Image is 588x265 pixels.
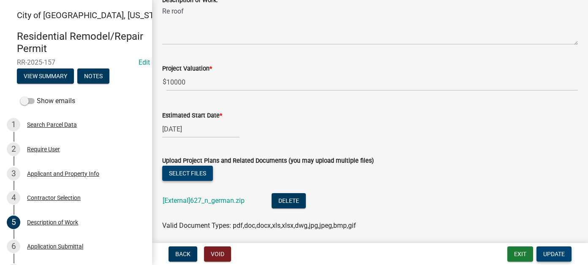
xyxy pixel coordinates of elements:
[17,10,171,20] span: City of [GEOGRAPHIC_DATA], [US_STATE]
[139,58,150,66] a: Edit
[77,68,109,84] button: Notes
[7,167,20,180] div: 3
[7,142,20,156] div: 2
[27,122,77,128] div: Search Parcel Data
[139,58,150,66] wm-modal-confirm: Edit Application Number
[162,166,213,181] button: Select files
[27,195,81,201] div: Contractor Selection
[7,240,20,253] div: 6
[27,171,99,177] div: Applicant and Property Info
[7,216,20,229] div: 5
[17,73,74,80] wm-modal-confirm: Summary
[17,68,74,84] button: View Summary
[162,66,212,72] label: Project Valuation
[20,96,75,106] label: Show emails
[536,246,572,262] button: Update
[162,113,222,119] label: Estimated Start Date
[162,74,167,91] span: $
[272,193,306,208] button: Delete
[162,158,374,164] label: Upload Project Plans and Related Documents (you may upload multiple files)
[204,246,231,262] button: Void
[17,58,135,66] span: RR-2025-157
[27,219,78,225] div: Description of Work
[7,191,20,205] div: 4
[543,251,565,257] span: Update
[17,30,145,55] h4: Residential Remodel/Repair Permit
[27,243,83,249] div: Application Submittal
[162,120,240,138] input: mm/dd/yyyy
[163,197,245,205] a: [External]627_n_german.zip
[272,197,306,205] wm-modal-confirm: Delete Document
[7,118,20,131] div: 1
[162,221,356,229] span: Valid Document Types: pdf,doc,docx,xls,xlsx,dwg,jpg,jpeg,bmp,gif
[27,146,60,152] div: Require User
[169,246,197,262] button: Back
[175,251,191,257] span: Back
[77,73,109,80] wm-modal-confirm: Notes
[507,246,533,262] button: Exit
